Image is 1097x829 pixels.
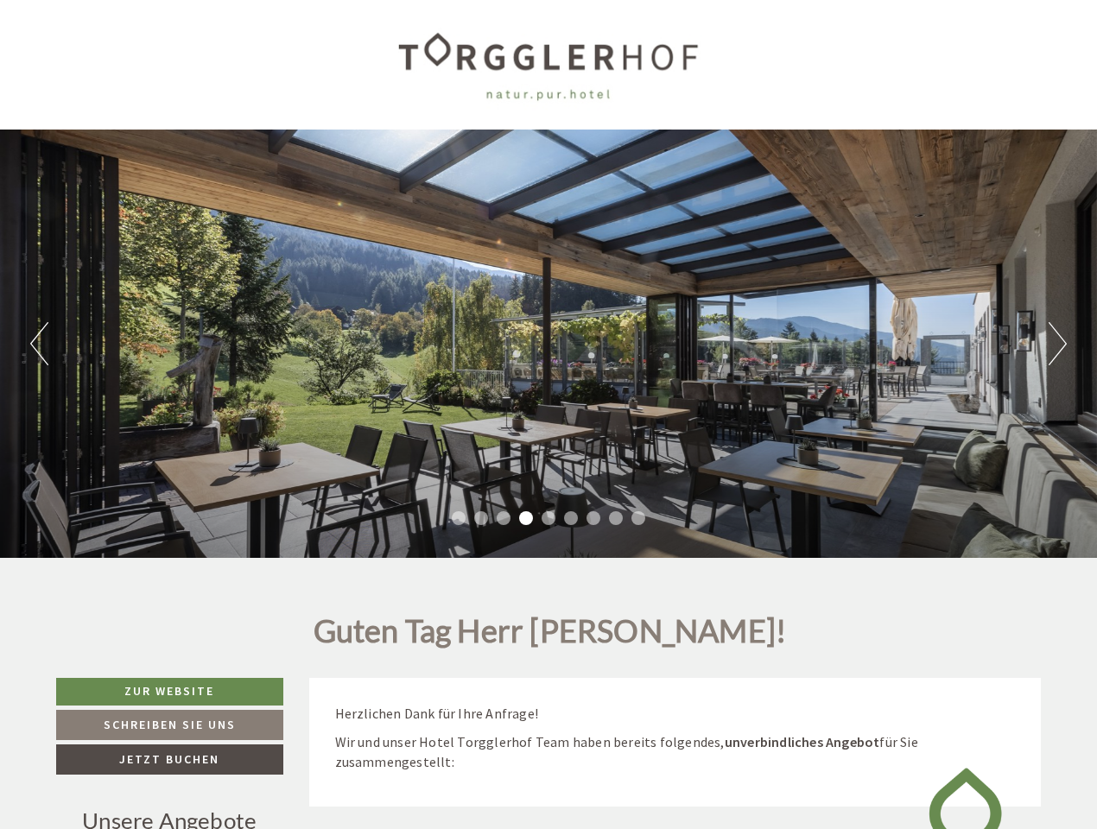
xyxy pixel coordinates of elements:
[14,47,282,100] div: Guten Tag, wie können wir Ihnen helfen?
[1049,322,1067,365] button: Next
[30,322,48,365] button: Previous
[27,85,274,97] small: 22:18
[577,455,681,485] button: Senden
[335,704,1016,724] p: Herzlichen Dank für Ihre Anfrage!
[725,733,880,750] strong: unverbindliches Angebot
[314,614,787,657] h1: Guten Tag Herr [PERSON_NAME]!
[56,710,283,740] a: Schreiben Sie uns
[56,678,283,706] a: Zur Website
[27,51,274,65] div: [GEOGRAPHIC_DATA]
[335,732,1016,772] p: Wir und unser Hotel Torgglerhof Team haben bereits folgendes, für Sie zusammengestellt:
[308,14,371,43] div: [DATE]
[56,744,283,775] a: Jetzt buchen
